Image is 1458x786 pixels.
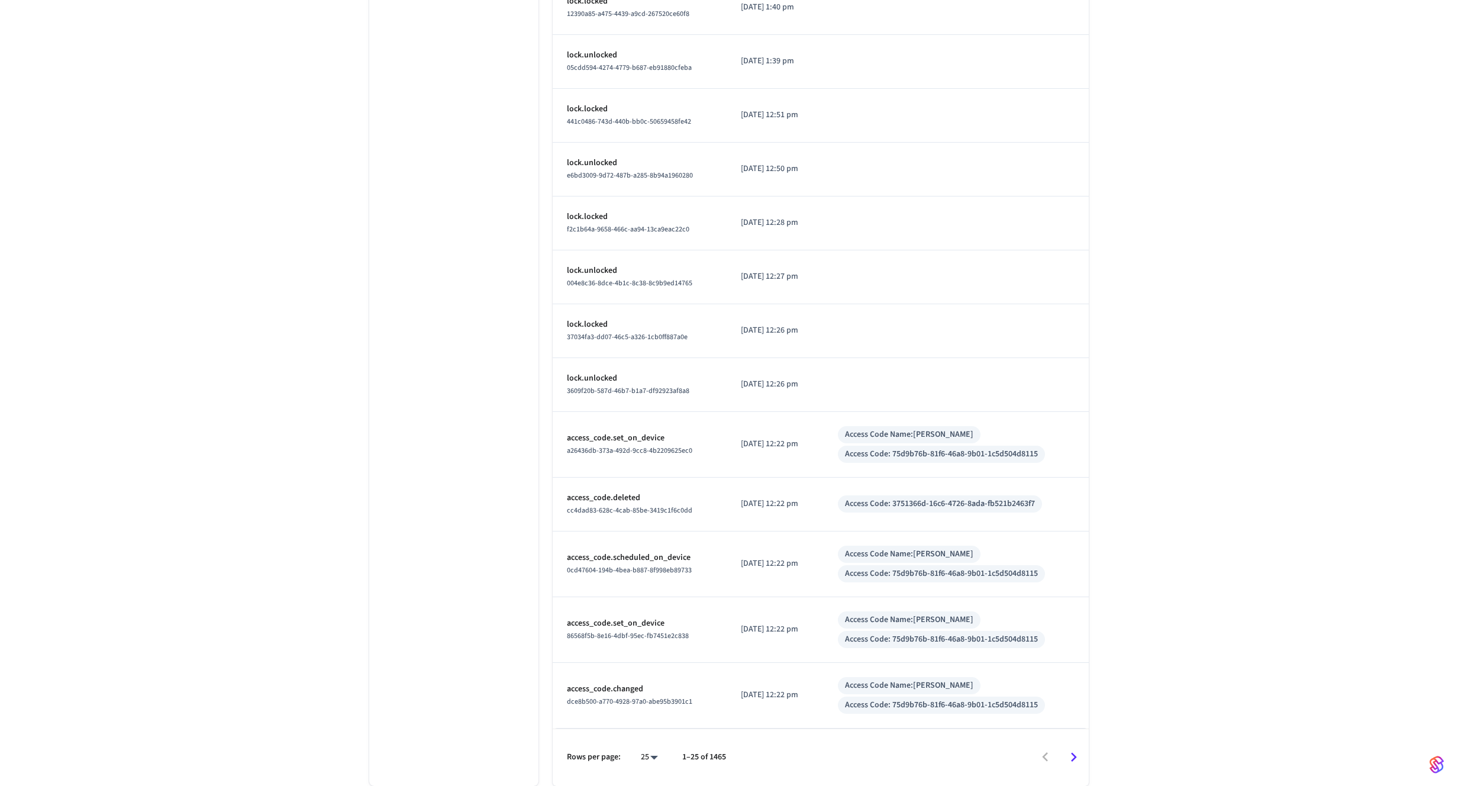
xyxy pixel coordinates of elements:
[845,448,1038,460] div: Access Code: 75d9b76b-81f6-46a8-9b01-1c5d504d8115
[845,429,973,441] div: Access Code Name: [PERSON_NAME]
[567,386,689,396] span: 3609f20b-587d-46b7-b1a7-df92923af8a8
[567,265,712,277] p: lock.unlocked
[567,9,689,19] span: 12390a85-a475-4439-a9cd-267520ce60f8
[567,683,712,695] p: access_code.changed
[741,378,809,391] p: [DATE] 12:26 pm
[567,505,692,516] span: cc4dad83-628c-4cab-85be-3419c1f6c0dd
[741,55,809,67] p: [DATE] 1:39 pm
[682,751,726,764] p: 1–25 of 1465
[567,103,712,115] p: lock.locked
[741,498,809,510] p: [DATE] 12:22 pm
[741,109,809,121] p: [DATE] 12:51 pm
[741,163,809,175] p: [DATE] 12:50 pm
[741,270,809,283] p: [DATE] 12:27 pm
[741,689,809,701] p: [DATE] 12:22 pm
[567,751,621,764] p: Rows per page:
[567,432,712,444] p: access_code.set_on_device
[567,697,692,707] span: dce8b500-a770-4928-97a0-abe95b3901c1
[567,211,712,223] p: lock.locked
[567,617,712,630] p: access_code.set_on_device
[567,318,712,331] p: lock.locked
[845,614,973,626] div: Access Code Name: [PERSON_NAME]
[1430,755,1444,774] img: SeamLogoGradient.69752ec5.svg
[567,117,691,127] span: 441c0486-743d-440b-bb0c-50659458fe42
[567,63,692,73] span: 05cdd594-4274-4779-b687-eb91880cfeba
[741,1,809,14] p: [DATE] 1:40 pm
[567,631,689,641] span: 86568f5b-8e16-4dbf-95ec-fb7451e2c838
[741,438,809,450] p: [DATE] 12:22 pm
[741,217,809,229] p: [DATE] 12:28 pm
[845,568,1038,580] div: Access Code: 75d9b76b-81f6-46a8-9b01-1c5d504d8115
[567,49,712,62] p: lock.unlocked
[845,699,1038,711] div: Access Code: 75d9b76b-81f6-46a8-9b01-1c5d504d8115
[567,565,692,575] span: 0cd47604-194b-4bea-b887-8f998eb89733
[567,372,712,385] p: lock.unlocked
[845,679,973,692] div: Access Code Name: [PERSON_NAME]
[845,548,973,560] div: Access Code Name: [PERSON_NAME]
[845,633,1038,646] div: Access Code: 75d9b76b-81f6-46a8-9b01-1c5d504d8115
[567,224,689,234] span: f2c1b64a-9658-466c-aa94-13ca9eac22c0
[567,492,712,504] p: access_code.deleted
[741,623,809,636] p: [DATE] 12:22 pm
[567,332,688,342] span: 37034fa3-dd07-46c5-a326-1cb0ff887a0e
[567,157,712,169] p: lock.unlocked
[741,558,809,570] p: [DATE] 12:22 pm
[845,498,1035,510] div: Access Code: 3751366d-16c6-4726-8ada-fb521b2463f7
[567,170,693,181] span: e6bd3009-9d72-487b-a285-8b94a1960280
[567,446,692,456] span: a26436db-373a-492d-9cc8-4b2209625ec0
[567,552,712,564] p: access_code.scheduled_on_device
[741,324,809,337] p: [DATE] 12:26 pm
[635,749,663,766] div: 25
[1060,743,1088,771] button: Go to next page
[567,278,692,288] span: 004e8c36-8dce-4b1c-8c38-8c9b9ed14765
